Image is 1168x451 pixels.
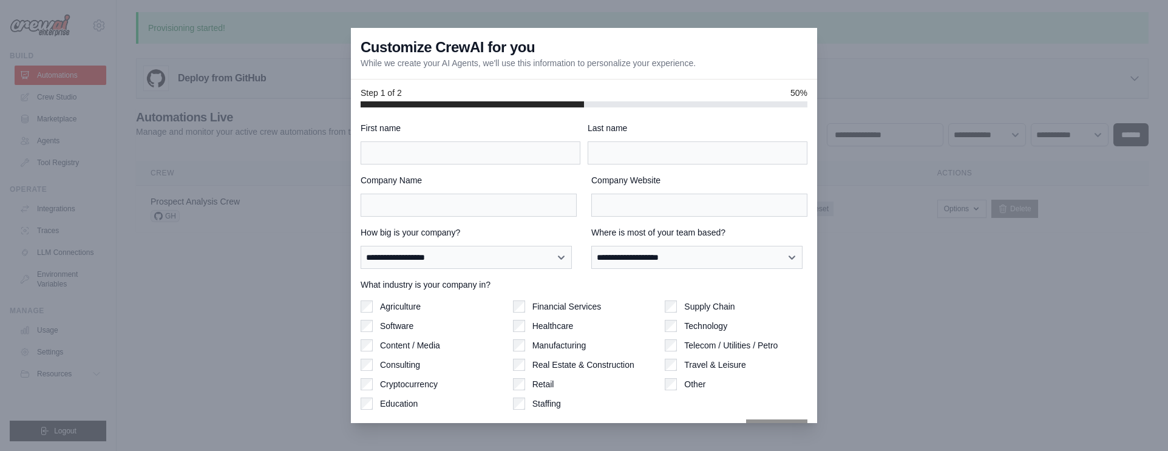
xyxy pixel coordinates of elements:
label: Manufacturing [532,339,586,351]
label: Telecom / Utilities / Petro [684,339,778,351]
label: Staffing [532,398,561,410]
label: Travel & Leisure [684,359,745,371]
label: Where is most of your team based? [591,226,807,239]
label: How big is your company? [361,226,577,239]
label: Real Estate & Construction [532,359,634,371]
label: Company Name [361,174,577,186]
label: What industry is your company in? [361,279,807,291]
label: Cryptocurrency [380,378,438,390]
label: Last name [588,122,807,134]
label: Education [380,398,418,410]
label: First name [361,122,580,134]
label: Technology [684,320,727,332]
label: Financial Services [532,300,602,313]
span: 50% [790,87,807,99]
label: Supply Chain [684,300,735,313]
label: Healthcare [532,320,574,332]
label: Software [380,320,413,332]
label: Company Website [591,174,807,186]
span: Step 1 of 2 [361,87,402,99]
label: Consulting [380,359,420,371]
label: Content / Media [380,339,440,351]
label: Agriculture [380,300,421,313]
h3: Customize CrewAI for you [361,38,535,57]
p: While we create your AI Agents, we'll use this information to personalize your experience. [361,57,696,69]
label: Retail [532,378,554,390]
button: Next [746,419,807,446]
label: Other [684,378,705,390]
